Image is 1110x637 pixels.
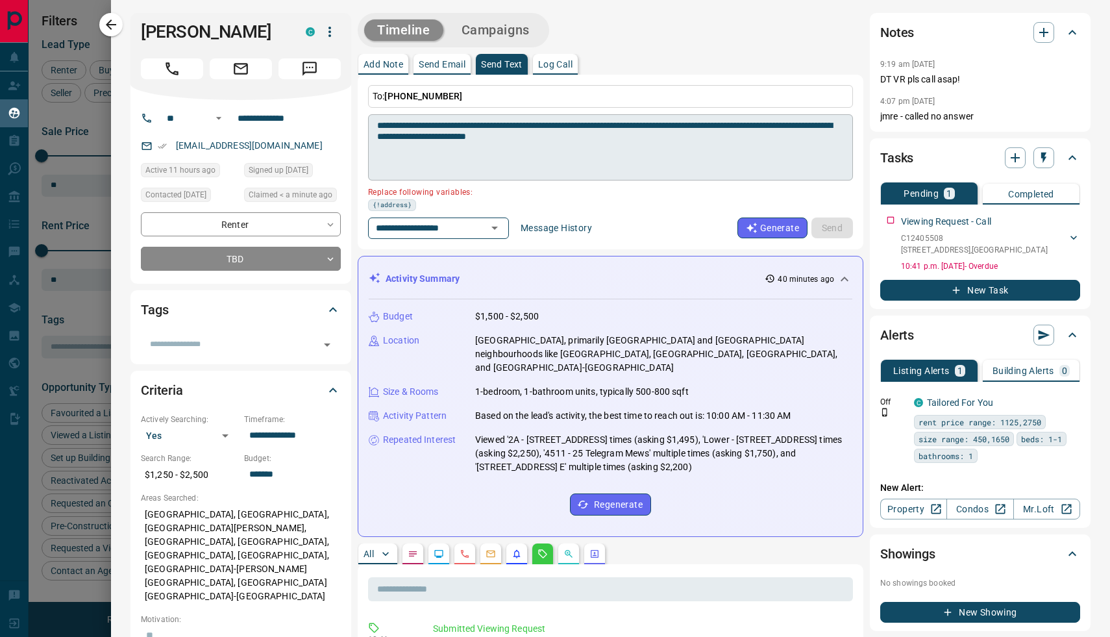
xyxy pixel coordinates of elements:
span: Contacted [DATE] [145,188,206,201]
div: condos.ca [914,398,923,407]
div: Activity Summary40 minutes ago [369,267,852,291]
p: jmre - called no answer [880,110,1080,123]
span: bathrooms: 1 [919,449,973,462]
svg: Notes [408,549,418,559]
p: Actively Searching: [141,414,238,425]
p: Building Alerts [993,366,1054,375]
svg: Push Notification Only [880,408,889,417]
p: Send Text [481,60,523,69]
span: [PHONE_NUMBER] [384,91,462,101]
div: Yes [141,425,238,446]
p: Viewed '2A - [STREET_ADDRESS] times (asking $1,495), 'Lower - [STREET_ADDRESS] times (asking $2,2... [475,433,852,474]
p: Budget [383,310,413,323]
h2: Tasks [880,147,913,168]
p: Areas Searched: [141,492,341,504]
div: TBD [141,247,341,271]
span: Call [141,58,203,79]
button: Generate [737,218,808,238]
svg: Emails [486,549,496,559]
p: Motivation: [141,614,341,625]
button: Message History [513,218,600,238]
p: Location [383,334,419,347]
p: 4:07 pm [DATE] [880,97,935,106]
svg: Calls [460,549,470,559]
p: 10:41 p.m. [DATE] - Overdue [901,260,1080,272]
p: [GEOGRAPHIC_DATA], primarily [GEOGRAPHIC_DATA] and [GEOGRAPHIC_DATA] neighbourhoods like [GEOGRAP... [475,334,852,375]
button: New Task [880,280,1080,301]
p: Replace following variables: [368,182,844,199]
button: Timeline [364,19,443,41]
p: Log Call [538,60,573,69]
a: Mr.Loft [1013,499,1080,519]
a: Property [880,499,947,519]
span: size range: 450,1650 [919,432,1009,445]
p: [STREET_ADDRESS] , [GEOGRAPHIC_DATA] [901,244,1048,256]
p: DT VR pls call asap! [880,73,1080,86]
div: Criteria [141,375,341,406]
button: Campaigns [449,19,543,41]
p: Activity Pattern [383,409,447,423]
div: Wed Oct 15 2025 [244,188,341,206]
span: {!address} [373,200,412,210]
p: Off [880,396,906,408]
div: condos.ca [306,27,315,36]
div: Mon Oct 06 2025 [141,188,238,206]
p: $1,250 - $2,500 [141,464,238,486]
p: 0 [1062,366,1067,375]
p: Pending [904,189,939,198]
svg: Email Verified [158,142,167,151]
div: Tue Oct 14 2025 [141,163,238,181]
h2: Tags [141,299,168,320]
button: Open [486,219,504,237]
h2: Alerts [880,325,914,345]
a: Condos [946,499,1013,519]
p: 9:19 am [DATE] [880,60,935,69]
button: Regenerate [570,493,651,516]
h2: Notes [880,22,914,43]
p: Timeframe: [244,414,341,425]
div: Renter [141,212,341,236]
span: rent price range: 1125,2750 [919,416,1041,429]
p: To: [368,85,853,108]
div: Notes [880,17,1080,48]
div: Alerts [880,319,1080,351]
h2: Criteria [141,380,183,401]
p: C12405508 [901,232,1048,244]
p: New Alert: [880,481,1080,495]
h2: Showings [880,543,935,564]
p: Submitted Viewing Request [433,622,848,636]
div: Tags [141,294,341,325]
p: Size & Rooms [383,385,439,399]
h1: [PERSON_NAME] [141,21,286,42]
p: Based on the lead's activity, the best time to reach out is: 10:00 AM - 11:30 AM [475,409,791,423]
p: 40 minutes ago [778,273,834,285]
span: Message [278,58,341,79]
p: $1,500 - $2,500 [475,310,539,323]
a: [EMAIL_ADDRESS][DOMAIN_NAME] [176,140,323,151]
div: Tasks [880,142,1080,173]
p: Send Email [419,60,465,69]
span: Email [210,58,272,79]
button: New Showing [880,602,1080,623]
p: 1 [946,189,952,198]
p: Add Note [364,60,403,69]
svg: Requests [537,549,548,559]
svg: Opportunities [563,549,574,559]
svg: Listing Alerts [512,549,522,559]
p: Search Range: [141,453,238,464]
p: 1-bedroom, 1-bathroom units, typically 500-800 sqft [475,385,689,399]
button: Open [211,110,227,126]
span: Active 11 hours ago [145,164,216,177]
p: Listing Alerts [893,366,950,375]
button: Open [318,336,336,354]
span: Claimed < a minute ago [249,188,332,201]
div: Showings [880,538,1080,569]
a: Tailored For You [927,397,993,408]
p: Completed [1008,190,1054,199]
svg: Lead Browsing Activity [434,549,444,559]
div: C12405508[STREET_ADDRESS],[GEOGRAPHIC_DATA] [901,230,1080,258]
p: Repeated Interest [383,433,456,447]
p: Activity Summary [386,272,460,286]
p: No showings booked [880,577,1080,589]
div: Mon Oct 06 2025 [244,163,341,181]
